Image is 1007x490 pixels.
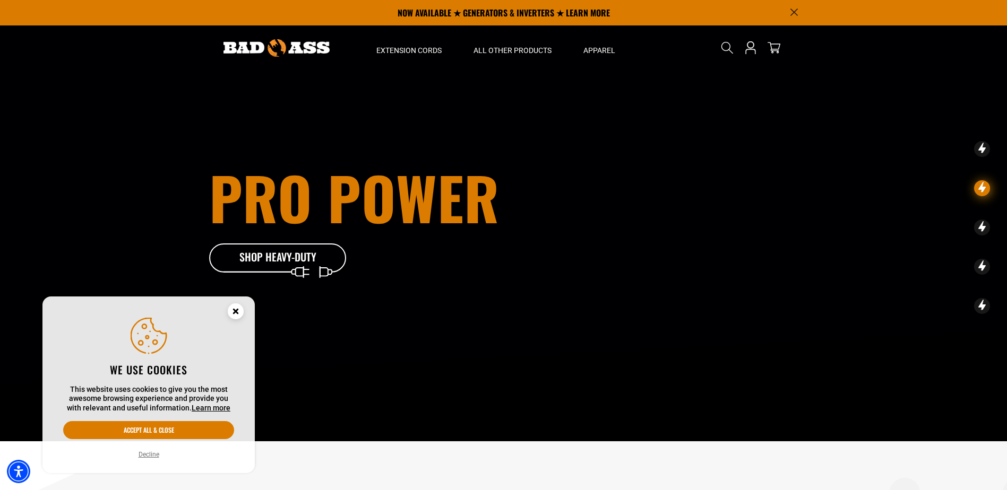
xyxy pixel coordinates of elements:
[742,25,759,70] a: Open this option
[209,168,563,226] h1: Pro Power
[192,404,230,412] a: This website uses cookies to give you the most awesome browsing experience and provide you with r...
[458,25,567,70] summary: All Other Products
[209,243,347,273] a: Shop Heavy-Duty
[474,46,552,55] span: All Other Products
[7,460,30,483] div: Accessibility Menu
[63,421,234,439] button: Accept all & close
[223,39,330,57] img: Bad Ass Extension Cords
[376,46,442,55] span: Extension Cords
[765,41,782,54] a: cart
[583,46,615,55] span: Apparel
[63,363,234,377] h2: We use cookies
[63,385,234,413] p: This website uses cookies to give you the most awesome browsing experience and provide you with r...
[360,25,458,70] summary: Extension Cords
[217,296,255,329] button: Close this option
[135,449,162,460] button: Decline
[567,25,631,70] summary: Apparel
[42,296,255,474] aside: Cookie Consent
[719,39,736,56] summary: Search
